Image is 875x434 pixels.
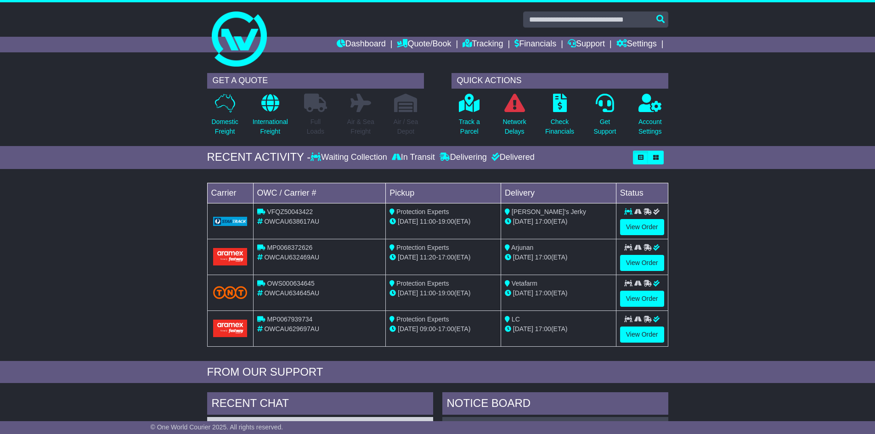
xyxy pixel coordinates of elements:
[337,37,386,52] a: Dashboard
[502,117,526,136] p: Network Delays
[394,117,418,136] p: Air / Sea Depot
[213,217,248,226] img: GetCarrierServiceLogo
[438,254,454,261] span: 17:00
[620,327,664,343] a: View Order
[396,208,449,215] span: Protection Experts
[264,254,319,261] span: OWCAU632469AU
[438,289,454,297] span: 19:00
[452,73,668,89] div: QUICK ACTIONS
[545,93,575,141] a: CheckFinancials
[252,93,288,141] a: InternationalFreight
[386,183,501,203] td: Pickup
[420,289,436,297] span: 11:00
[512,316,520,323] span: LC
[513,289,533,297] span: [DATE]
[463,37,503,52] a: Tracking
[535,218,551,225] span: 17:00
[390,152,437,163] div: In Transit
[502,93,526,141] a: NetworkDelays
[459,117,480,136] p: Track a Parcel
[207,151,311,164] div: RECENT ACTIVITY -
[489,152,535,163] div: Delivered
[512,208,586,215] span: [PERSON_NAME]'s Jerky
[442,392,668,417] div: NOTICE BOARD
[505,324,612,334] div: (ETA)
[211,117,238,136] p: Domestic Freight
[420,254,436,261] span: 11:20
[616,183,668,203] td: Status
[264,289,319,297] span: OWCAU634645AU
[398,289,418,297] span: [DATE]
[501,183,616,203] td: Delivery
[396,280,449,287] span: Protection Experts
[438,325,454,333] span: 17:00
[390,324,497,334] div: - (ETA)
[505,217,612,226] div: (ETA)
[505,253,612,262] div: (ETA)
[568,37,605,52] a: Support
[535,289,551,297] span: 17:00
[593,117,616,136] p: Get Support
[535,325,551,333] span: 17:00
[397,37,451,52] a: Quote/Book
[620,255,664,271] a: View Order
[458,93,480,141] a: Track aParcel
[398,325,418,333] span: [DATE]
[398,218,418,225] span: [DATE]
[253,183,386,203] td: OWC / Carrier #
[514,37,556,52] a: Financials
[398,254,418,261] span: [DATE]
[593,93,616,141] a: GetSupport
[151,423,283,431] span: © One World Courier 2025. All rights reserved.
[310,152,389,163] div: Waiting Collection
[505,288,612,298] div: (ETA)
[207,183,253,203] td: Carrier
[438,218,454,225] span: 19:00
[396,244,449,251] span: Protection Experts
[213,248,248,265] img: Aramex.png
[420,325,436,333] span: 09:00
[396,316,449,323] span: Protection Experts
[267,316,312,323] span: MP0067939734
[390,217,497,226] div: - (ETA)
[213,286,248,299] img: TNT_Domestic.png
[390,288,497,298] div: - (ETA)
[513,218,533,225] span: [DATE]
[638,93,662,141] a: AccountSettings
[213,320,248,337] img: Aramex.png
[545,117,574,136] p: Check Financials
[207,366,668,379] div: FROM OUR SUPPORT
[207,73,424,89] div: GET A QUOTE
[420,218,436,225] span: 11:00
[638,117,662,136] p: Account Settings
[511,244,533,251] span: Arjunan
[267,208,313,215] span: VFQZ50043422
[535,254,551,261] span: 17:00
[513,325,533,333] span: [DATE]
[437,152,489,163] div: Delivering
[512,280,537,287] span: Vetafarm
[267,244,312,251] span: MP0068372626
[347,117,374,136] p: Air & Sea Freight
[264,218,319,225] span: OWCAU638617AU
[264,325,319,333] span: OWCAU629697AU
[620,291,664,307] a: View Order
[620,219,664,235] a: View Order
[267,280,315,287] span: OWS000634645
[616,37,657,52] a: Settings
[207,392,433,417] div: RECENT CHAT
[304,117,327,136] p: Full Loads
[253,117,288,136] p: International Freight
[390,253,497,262] div: - (ETA)
[211,93,238,141] a: DomesticFreight
[513,254,533,261] span: [DATE]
